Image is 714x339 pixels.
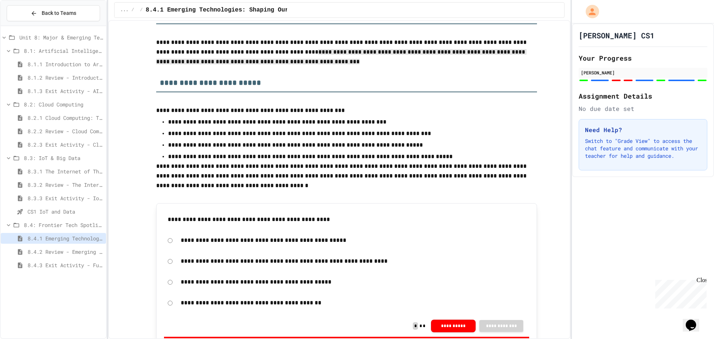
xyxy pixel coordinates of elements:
span: Unit 8: Major & Emerging Technologies [19,33,103,41]
div: No due date set [579,104,707,113]
button: Back to Teams [7,5,100,21]
span: Back to Teams [42,9,76,17]
span: 8.3.1 The Internet of Things and Big Data: Our Connected Digital World [28,167,103,175]
span: 8.2: Cloud Computing [24,100,103,108]
iframe: chat widget [683,309,707,332]
span: 8.4.1 Emerging Technologies: Shaping Our Digital Future [28,234,103,242]
span: 8.3.2 Review - The Internet of Things and Big Data [28,181,103,189]
span: 8.1.1 Introduction to Artificial Intelligence [28,60,103,68]
span: 8.4.2 Review - Emerging Technologies: Shaping Our Digital Future [28,248,103,256]
span: 8.2.3 Exit Activity - Cloud Service Detective [28,141,103,148]
span: 8.1.2 Review - Introduction to Artificial Intelligence [28,74,103,81]
span: 8.2.2 Review - Cloud Computing [28,127,103,135]
span: 8.4.1 Emerging Technologies: Shaping Our Digital Future [146,6,342,15]
h1: [PERSON_NAME] CS1 [579,30,654,41]
span: ... [120,7,129,13]
span: 8.3.3 Exit Activity - IoT Data Detective Challenge [28,194,103,202]
div: My Account [578,3,601,20]
h3: Need Help? [585,125,701,134]
span: 8.1.3 Exit Activity - AI Detective [28,87,103,95]
span: 8.3: IoT & Big Data [24,154,103,162]
span: 8.4: Frontier Tech Spotlight [24,221,103,229]
span: 8.4.3 Exit Activity - Future Tech Challenge [28,261,103,269]
p: Switch to "Grade View" to access the chat feature and communicate with your teacher for help and ... [585,137,701,160]
h2: Assignment Details [579,91,707,101]
iframe: chat widget [652,277,707,308]
span: CS1 IoT and Data [28,208,103,215]
h2: Your Progress [579,53,707,63]
div: [PERSON_NAME] [581,69,705,76]
span: 8.1: Artificial Intelligence Basics [24,47,103,55]
span: / [131,7,134,13]
div: Chat with us now!Close [3,3,51,47]
span: / [140,7,143,13]
span: 8.2.1 Cloud Computing: Transforming the Digital World [28,114,103,122]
